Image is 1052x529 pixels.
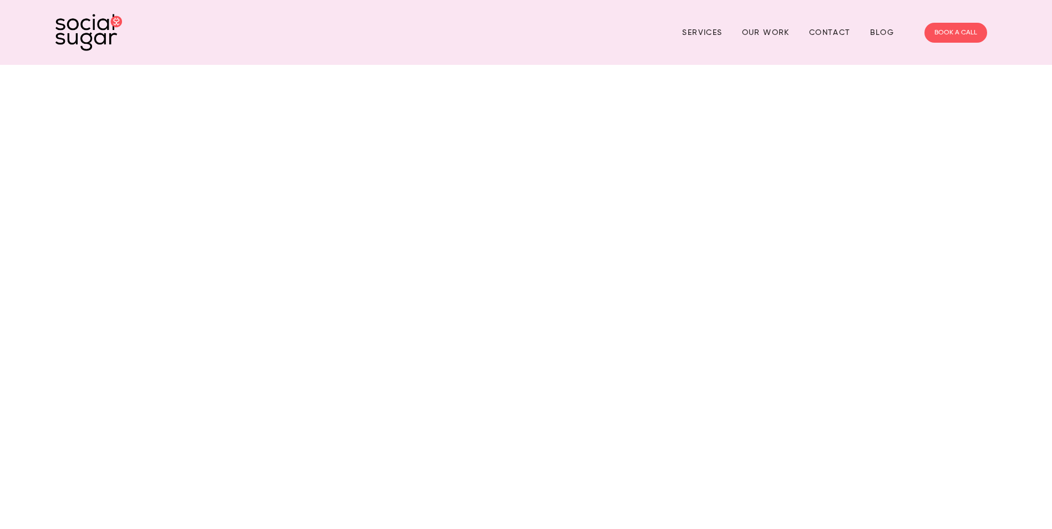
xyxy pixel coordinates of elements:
a: BOOK A CALL [924,23,987,43]
a: Contact [809,24,851,41]
a: Services [682,24,722,41]
img: SocialSugar [55,14,122,51]
a: Blog [870,24,895,41]
a: Our Work [742,24,790,41]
